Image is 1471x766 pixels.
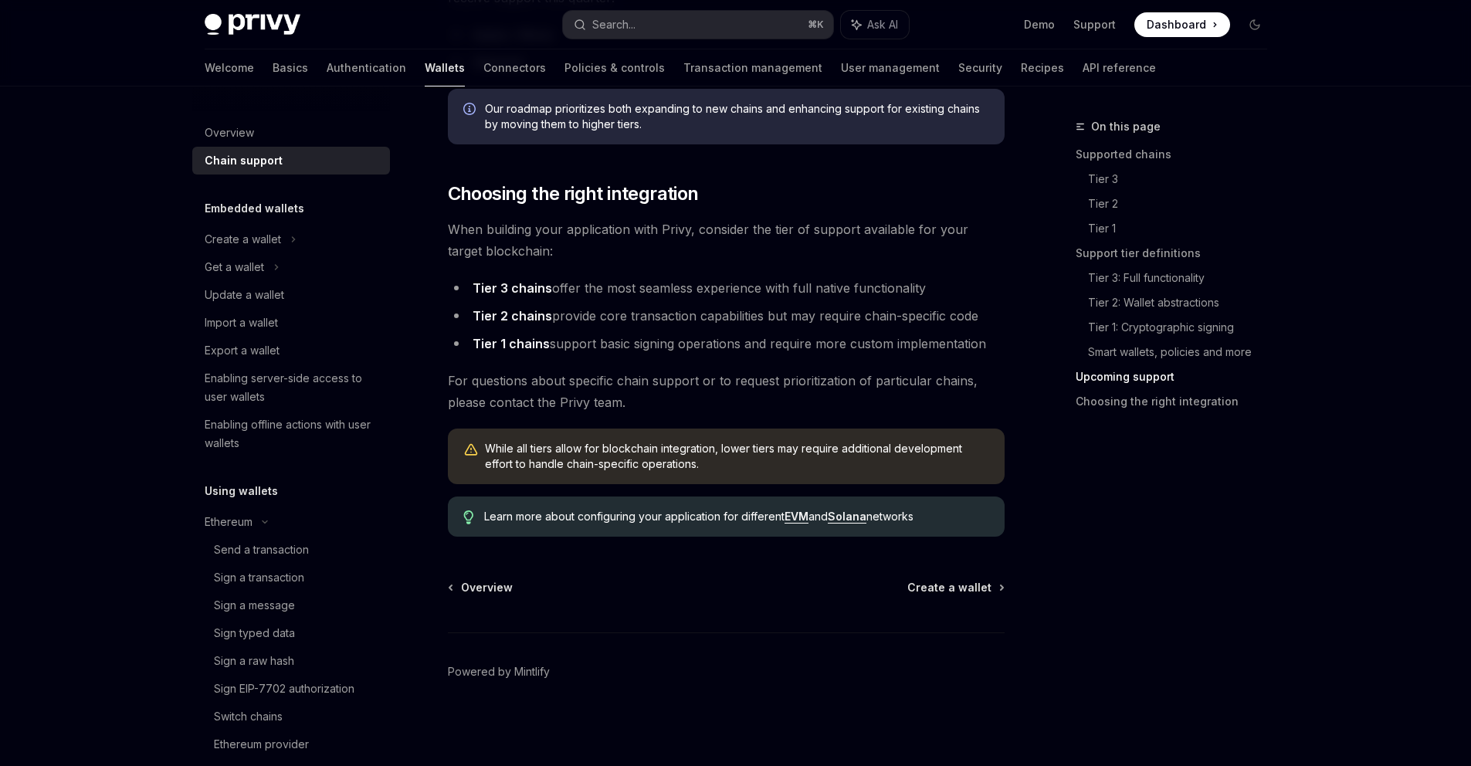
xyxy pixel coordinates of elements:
[1088,266,1279,290] a: Tier 3: Full functionality
[461,580,513,595] span: Overview
[448,370,1005,413] span: For questions about specific chain support or to request prioritization of particular chains, ple...
[683,49,822,86] a: Transaction management
[1091,117,1161,136] span: On this page
[1242,12,1267,37] button: Toggle dark mode
[1076,241,1279,266] a: Support tier definitions
[1083,49,1156,86] a: API reference
[563,11,833,39] button: Search...⌘K
[192,119,390,147] a: Overview
[192,703,390,730] a: Switch chains
[841,49,940,86] a: User management
[205,124,254,142] div: Overview
[192,675,390,703] a: Sign EIP-7702 authorization
[1088,167,1279,191] a: Tier 3
[473,280,552,296] strong: Tier 3 chains
[1134,12,1230,37] a: Dashboard
[1088,315,1279,340] a: Tier 1: Cryptographic signing
[841,11,909,39] button: Ask AI
[192,309,390,337] a: Import a wallet
[907,580,1003,595] a: Create a wallet
[214,680,354,698] div: Sign EIP-7702 authorization
[448,305,1005,327] li: provide core transaction capabilities but may require chain-specific code
[192,564,390,591] a: Sign a transaction
[205,314,278,332] div: Import a wallet
[214,707,283,726] div: Switch chains
[463,442,479,458] svg: Warning
[205,151,283,170] div: Chain support
[214,735,309,754] div: Ethereum provider
[958,49,1002,86] a: Security
[1088,191,1279,216] a: Tier 2
[205,513,253,531] div: Ethereum
[192,281,390,309] a: Update a wallet
[463,103,479,118] svg: Info
[1088,216,1279,241] a: Tier 1
[449,580,513,595] a: Overview
[483,49,546,86] a: Connectors
[214,541,309,559] div: Send a transaction
[592,15,636,34] div: Search...
[1021,49,1064,86] a: Recipes
[448,333,1005,354] li: support basic signing operations and require more custom implementation
[1076,142,1279,167] a: Supported chains
[192,536,390,564] a: Send a transaction
[867,17,898,32] span: Ask AI
[205,199,304,218] h5: Embedded wallets
[205,258,264,276] div: Get a wallet
[1147,17,1206,32] span: Dashboard
[205,286,284,304] div: Update a wallet
[473,308,552,324] strong: Tier 2 chains
[192,337,390,364] a: Export a wallet
[205,415,381,452] div: Enabling offline actions with user wallets
[425,49,465,86] a: Wallets
[564,49,665,86] a: Policies & controls
[205,341,280,360] div: Export a wallet
[484,509,988,524] span: Learn more about configuring your application for different and networks
[1088,340,1279,364] a: Smart wallets, policies and more
[448,277,1005,299] li: offer the most seamless experience with full native functionality
[205,369,381,406] div: Enabling server-side access to user wallets
[907,580,991,595] span: Create a wallet
[192,619,390,647] a: Sign typed data
[205,230,281,249] div: Create a wallet
[1073,17,1116,32] a: Support
[214,568,304,587] div: Sign a transaction
[214,596,295,615] div: Sign a message
[205,49,254,86] a: Welcome
[192,411,390,457] a: Enabling offline actions with user wallets
[808,19,824,31] span: ⌘ K
[205,482,278,500] h5: Using wallets
[473,336,550,351] strong: Tier 1 chains
[192,647,390,675] a: Sign a raw hash
[192,364,390,411] a: Enabling server-side access to user wallets
[1024,17,1055,32] a: Demo
[214,652,294,670] div: Sign a raw hash
[273,49,308,86] a: Basics
[192,591,390,619] a: Sign a message
[485,101,989,132] span: Our roadmap prioritizes both expanding to new chains and enhancing support for existing chains by...
[1076,389,1279,414] a: Choosing the right integration
[1076,364,1279,389] a: Upcoming support
[463,510,474,524] svg: Tip
[485,441,989,472] span: While all tiers allow for blockchain integration, lower tiers may require additional development ...
[327,49,406,86] a: Authentication
[1088,290,1279,315] a: Tier 2: Wallet abstractions
[448,219,1005,262] span: When building your application with Privy, consider the tier of support available for your target...
[192,147,390,175] a: Chain support
[785,510,808,524] a: EVM
[192,730,390,758] a: Ethereum provider
[448,181,699,206] span: Choosing the right integration
[448,664,550,680] a: Powered by Mintlify
[214,624,295,642] div: Sign typed data
[205,14,300,36] img: dark logo
[828,510,866,524] a: Solana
